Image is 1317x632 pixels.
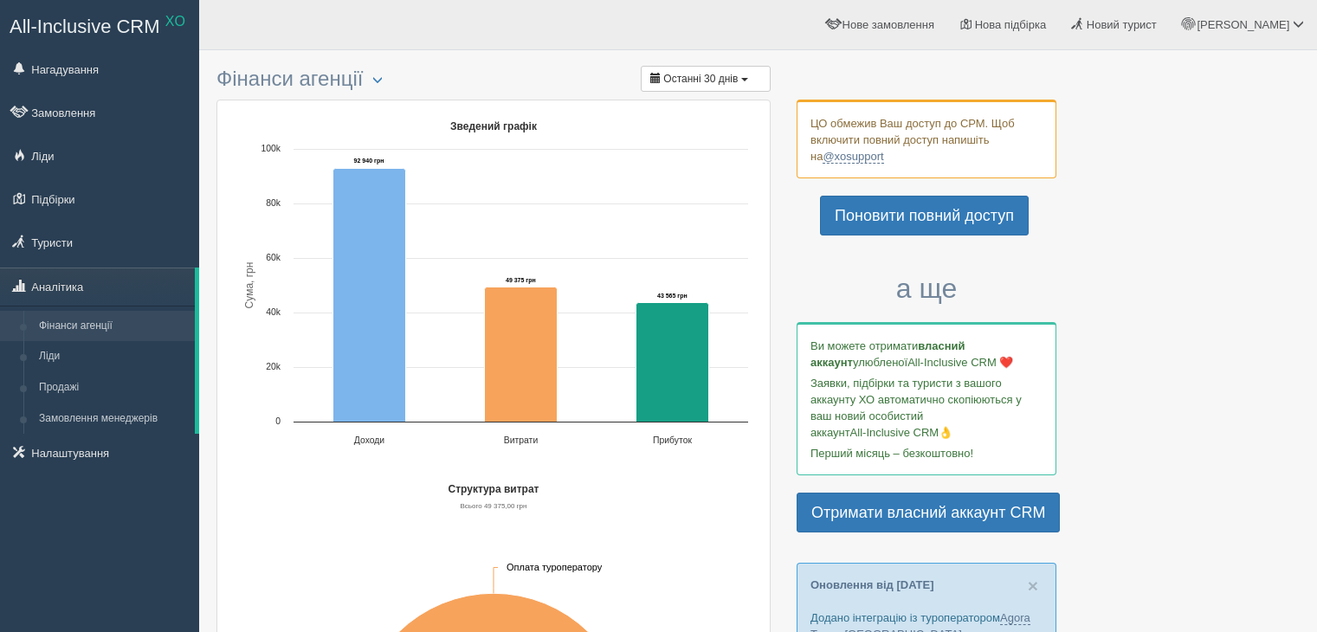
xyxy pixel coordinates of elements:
[31,311,195,342] a: Фінанси агенції
[266,198,281,208] text: 80k
[810,338,1043,371] p: Ви можете отримати улюбленої
[354,435,385,445] text: Доходи
[850,426,953,439] span: All-Inclusive CRM👌
[266,362,281,371] text: 20k
[354,158,384,164] tspan: 92 940 грн
[1087,18,1157,31] span: Новий турист
[449,483,539,495] text: Структура витрат
[230,113,757,460] svg: Зведений графік
[797,493,1060,532] a: Отримати власний аккаунт CRM
[810,445,1043,461] p: Перший місяць – безкоштовно!
[842,18,934,31] span: Нове замовлення
[506,277,536,284] tspan: 49 375 грн
[1,1,198,48] a: All-Inclusive CRM XO
[1197,18,1289,31] span: [PERSON_NAME]
[653,435,692,445] text: Прибуток
[507,562,603,572] text: Оплата туроператору
[275,416,281,426] text: 0
[10,16,160,37] span: All-Inclusive CRM
[31,403,195,435] a: Замовлення менеджерів
[266,307,281,317] text: 40k
[810,375,1043,441] p: Заявки, підбірки та туристи з вашого аккаунту ХО автоматично скопіюються у ваш новий особистий ак...
[261,144,281,153] text: 100k
[31,341,195,372] a: Ліди
[657,293,688,300] tspan: 43 565 грн
[266,253,281,262] text: 60k
[810,578,934,591] a: Оновлення від [DATE]
[797,274,1056,304] h3: а ще
[810,339,965,369] b: власний аккаунт
[641,66,771,92] button: Останні 30 днів
[450,120,538,132] text: Зведений графік
[1028,576,1038,596] span: ×
[907,356,1013,369] span: All-Inclusive CRM ❤️
[243,261,255,308] text: Сума, грн
[165,14,185,29] sup: XO
[461,502,527,510] text: Всього 49 375,00 грн
[663,73,738,85] span: Останні 30 днів
[31,372,195,403] a: Продажі
[823,150,883,164] a: @xosupport
[216,68,771,91] h3: Фінанси агенції
[797,100,1056,178] div: ЦО обмежив Ваш доступ до СРМ. Щоб включити повний доступ напишіть на
[1028,577,1038,595] button: Close
[504,435,539,445] text: Витрати
[820,196,1029,235] a: Поновити повний доступ
[975,18,1047,31] span: Нова підбірка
